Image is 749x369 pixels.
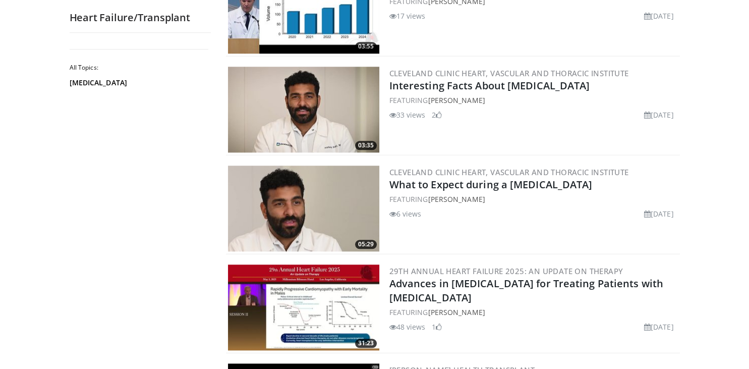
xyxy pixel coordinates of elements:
[389,168,629,178] a: Cleveland Clinic Heart, Vascular and Thoracic Institute
[389,11,426,22] li: 17 views
[389,267,623,277] a: 29th Annual Heart Failure 2025: An Update on Therapy
[228,67,379,153] a: 03:35
[428,308,485,318] a: [PERSON_NAME]
[389,322,426,333] li: 48 views
[355,141,377,150] span: 03:35
[389,69,629,79] a: Cleveland Clinic Heart, Vascular and Thoracic Institute
[355,42,377,51] span: 03:55
[228,265,379,351] a: 31:23
[228,265,379,351] img: 3f7f7a58-6ed9-4d81-96b2-fdadbe05df21.300x170_q85_crop-smart_upscale.jpg
[355,240,377,249] span: 05:29
[70,78,206,88] a: [MEDICAL_DATA]
[228,166,379,252] img: 696d2896-197e-4e6d-96ca-da8ad973ba7a.300x170_q85_crop-smart_upscale.jpg
[644,110,674,121] li: [DATE]
[644,209,674,220] li: [DATE]
[389,95,678,106] div: FEATURING
[355,339,377,348] span: 31:23
[432,322,442,333] li: 1
[389,79,590,93] a: Interesting Facts About [MEDICAL_DATA]
[70,12,211,25] h2: Heart Failure/Transplant
[389,194,678,205] div: FEATURING
[389,277,663,305] a: Advances in [MEDICAL_DATA] for Treating Patients with [MEDICAL_DATA]
[389,209,422,220] li: 6 views
[432,110,442,121] li: 2
[228,166,379,252] a: 05:29
[428,195,485,204] a: [PERSON_NAME]
[389,307,678,318] div: FEATURING
[644,322,674,333] li: [DATE]
[644,11,674,22] li: [DATE]
[70,64,208,72] h2: All Topics:
[228,67,379,153] img: f8500c18-9dc8-434e-833e-14547c38c7f0.300x170_q85_crop-smart_upscale.jpg
[389,178,593,192] a: What to Expect during a [MEDICAL_DATA]
[428,96,485,106] a: [PERSON_NAME]
[389,110,426,121] li: 33 views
